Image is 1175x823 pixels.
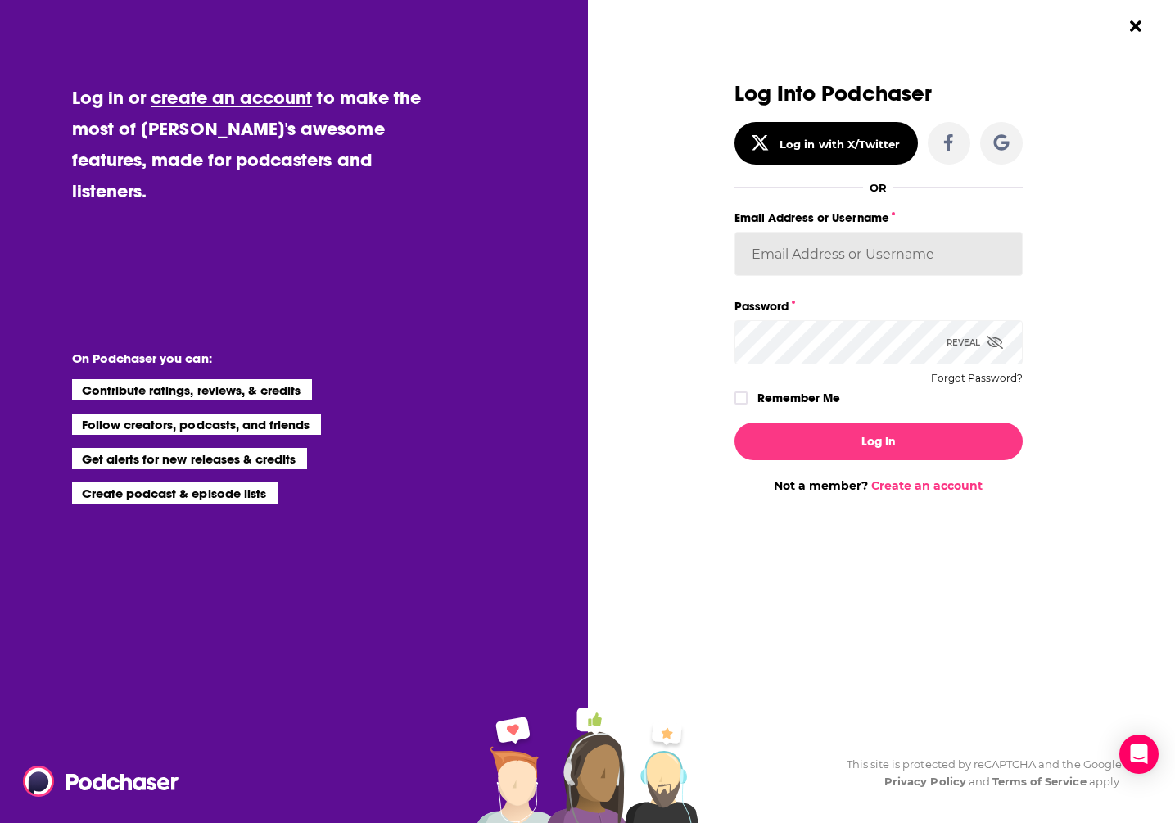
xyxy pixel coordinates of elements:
label: Password [734,296,1023,317]
a: Privacy Policy [884,775,966,788]
button: Log in with X/Twitter [734,122,918,165]
label: Remember Me [757,387,840,409]
li: Follow creators, podcasts, and friends [72,414,322,435]
label: Email Address or Username [734,207,1023,228]
div: This site is protected by reCAPTCHA and the Google and apply. [834,756,1122,790]
button: Forgot Password? [931,373,1023,384]
a: Create an account [871,478,983,493]
li: Contribute ratings, reviews, & credits [72,379,313,400]
li: Get alerts for new releases & credits [72,448,307,469]
div: Log in with X/Twitter [780,138,900,151]
h3: Log Into Podchaser [734,82,1023,106]
a: Podchaser - Follow, Share and Rate Podcasts [23,766,167,797]
div: OR [870,181,887,194]
div: Open Intercom Messenger [1119,735,1159,774]
div: Not a member? [734,478,1023,493]
a: Terms of Service [992,775,1087,788]
li: On Podchaser you can: [72,350,400,366]
input: Email Address or Username [734,232,1023,276]
li: Create podcast & episode lists [72,482,278,504]
img: Podchaser - Follow, Share and Rate Podcasts [23,766,180,797]
button: Close Button [1120,11,1151,42]
a: create an account [151,86,312,109]
div: Reveal [947,320,1003,364]
button: Log In [734,423,1023,460]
